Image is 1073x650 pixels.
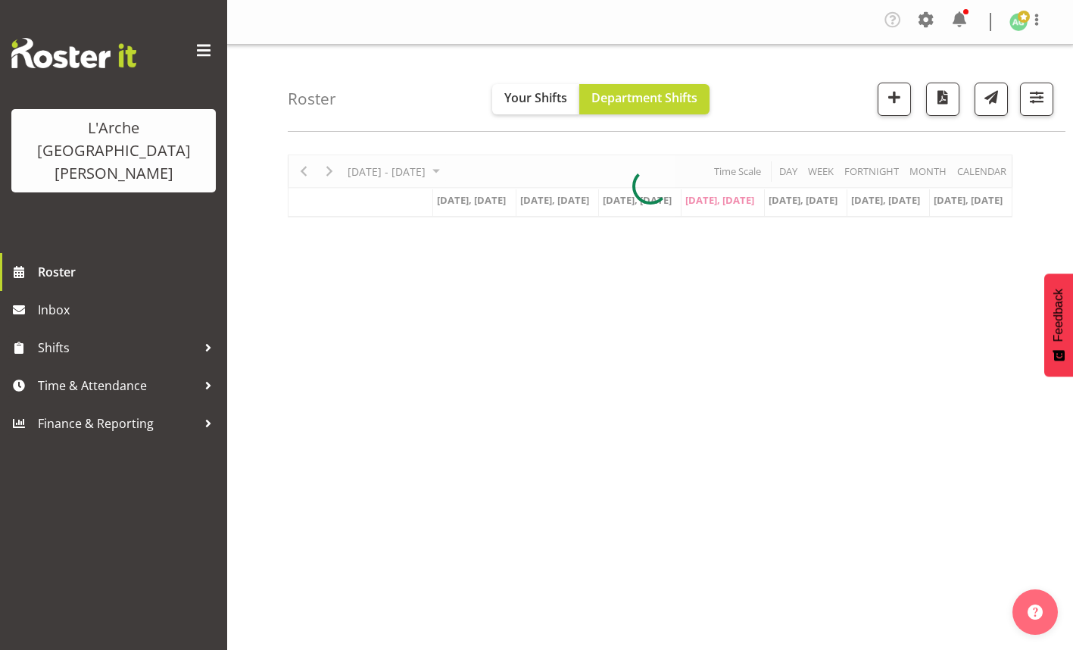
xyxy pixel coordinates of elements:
button: Download a PDF of the roster according to the set date range. [926,83,959,116]
span: Feedback [1052,289,1065,342]
button: Send a list of all shifts for the selected filtered period to all rostered employees. [975,83,1008,116]
span: Department Shifts [591,89,697,106]
span: Finance & Reporting [38,412,197,435]
span: Time & Attendance [38,374,197,397]
button: Add a new shift [878,83,911,116]
h4: Roster [288,90,336,108]
img: help-xxl-2.png [1028,605,1043,620]
div: L'Arche [GEOGRAPHIC_DATA][PERSON_NAME] [27,117,201,185]
button: Filter Shifts [1020,83,1053,116]
button: Your Shifts [492,84,579,114]
button: Feedback - Show survey [1044,273,1073,377]
img: Rosterit website logo [11,38,136,68]
span: Roster [38,261,220,283]
button: Department Shifts [579,84,710,114]
img: adrian-garduque52.jpg [1009,13,1028,31]
span: Inbox [38,298,220,321]
span: Shifts [38,336,197,359]
span: Your Shifts [504,89,567,106]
